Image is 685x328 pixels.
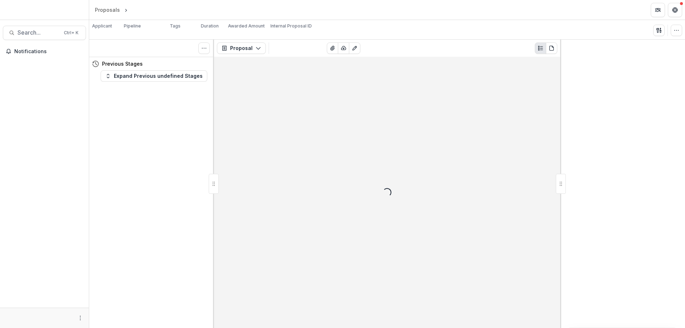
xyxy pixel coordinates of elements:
[3,46,86,57] button: Notifications
[201,23,219,29] p: Duration
[92,23,112,29] p: Applicant
[92,5,159,15] nav: breadcrumb
[198,42,210,54] button: Toggle View Cancelled Tasks
[327,42,338,54] button: View Attached Files
[651,3,665,17] button: Partners
[95,6,120,14] div: Proposals
[3,26,86,40] button: Search...
[62,29,80,37] div: Ctrl + K
[92,5,123,15] a: Proposals
[217,42,266,54] button: Proposal
[102,60,143,67] h4: Previous Stages
[101,70,207,82] button: Expand Previous undefined Stages
[14,49,83,55] span: Notifications
[270,23,312,29] p: Internal Proposal ID
[668,3,682,17] button: Get Help
[546,42,557,54] button: PDF view
[17,29,60,36] span: Search...
[76,314,85,322] button: More
[228,23,265,29] p: Awarded Amount
[535,42,546,54] button: Plaintext view
[349,42,360,54] button: Edit as form
[124,23,141,29] p: Pipeline
[170,23,181,29] p: Tags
